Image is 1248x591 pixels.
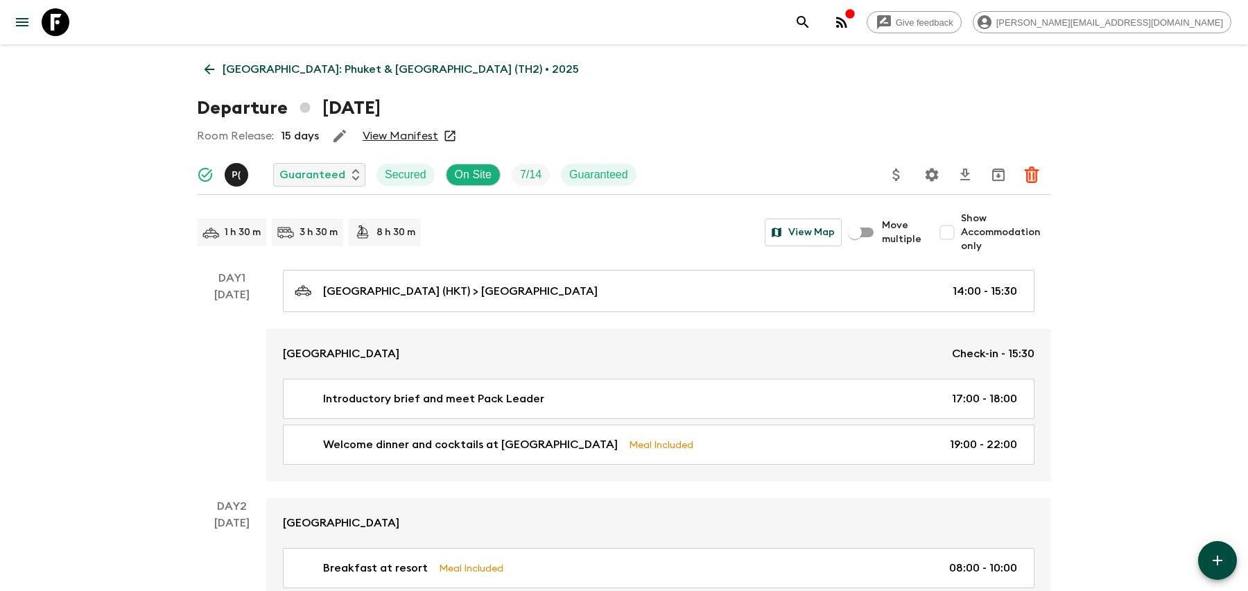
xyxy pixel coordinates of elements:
button: search adventures [789,8,817,36]
p: Secured [385,166,426,183]
span: Pooky (Thanaphan) Kerdyoo [225,167,251,178]
a: [GEOGRAPHIC_DATA]Check-in - 15:30 [266,329,1051,379]
p: 8 h 30 m [376,225,415,239]
p: Breakfast at resort [323,560,428,576]
button: View Map [765,219,842,246]
button: Update Price, Early Bird Discount and Costs [883,161,910,189]
a: Welcome dinner and cocktails at [GEOGRAPHIC_DATA]Meal Included19:00 - 22:00 [283,425,1034,465]
button: Settings [918,161,946,189]
p: 19:00 - 22:00 [950,436,1017,453]
a: Give feedback [867,11,962,33]
p: 14:00 - 15:30 [953,283,1017,300]
button: Archive (Completed, Cancelled or Unsynced Departures only) [985,161,1012,189]
p: Meal Included [629,437,693,452]
p: Day 1 [197,270,266,286]
p: [GEOGRAPHIC_DATA]: Phuket & [GEOGRAPHIC_DATA] (TH2) • 2025 [223,61,579,78]
p: Introductory brief and meet Pack Leader [323,391,544,407]
div: [DATE] [214,286,250,481]
span: Move multiple [882,219,922,246]
span: [PERSON_NAME][EMAIL_ADDRESS][DOMAIN_NAME] [989,17,1231,28]
p: Check-in - 15:30 [952,345,1034,362]
a: View Manifest [363,129,438,143]
div: Secured [376,164,435,186]
p: 3 h 30 m [300,225,338,239]
p: 15 days [281,128,319,144]
div: Trip Fill [512,164,550,186]
a: [GEOGRAPHIC_DATA] (HKT) > [GEOGRAPHIC_DATA]14:00 - 15:30 [283,270,1034,312]
p: 1 h 30 m [225,225,261,239]
a: [GEOGRAPHIC_DATA] [266,498,1051,548]
p: [GEOGRAPHIC_DATA] [283,515,399,531]
span: Give feedback [888,17,961,28]
button: Download CSV [951,161,979,189]
p: Welcome dinner and cocktails at [GEOGRAPHIC_DATA] [323,436,618,453]
p: P ( [232,169,241,180]
h1: Departure [DATE] [197,94,381,122]
p: [GEOGRAPHIC_DATA] (HKT) > [GEOGRAPHIC_DATA] [323,283,598,300]
p: On Site [455,166,492,183]
span: Show Accommodation only [961,212,1051,253]
a: [GEOGRAPHIC_DATA]: Phuket & [GEOGRAPHIC_DATA] (TH2) • 2025 [197,55,587,83]
p: Guaranteed [279,166,345,183]
p: 7 / 14 [520,166,541,183]
p: Day 2 [197,498,266,515]
div: [PERSON_NAME][EMAIL_ADDRESS][DOMAIN_NAME] [973,11,1231,33]
p: 08:00 - 10:00 [949,560,1017,576]
p: Meal Included [439,560,503,576]
a: Breakfast at resortMeal Included08:00 - 10:00 [283,548,1034,588]
p: Guaranteed [569,166,628,183]
svg: Synced Successfully [197,166,214,183]
button: P( [225,163,251,187]
div: On Site [446,164,501,186]
button: Delete [1018,161,1046,189]
a: Introductory brief and meet Pack Leader17:00 - 18:00 [283,379,1034,419]
p: 17:00 - 18:00 [952,391,1017,407]
p: Room Release: [197,128,274,144]
p: [GEOGRAPHIC_DATA] [283,345,399,362]
button: menu [8,8,36,36]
